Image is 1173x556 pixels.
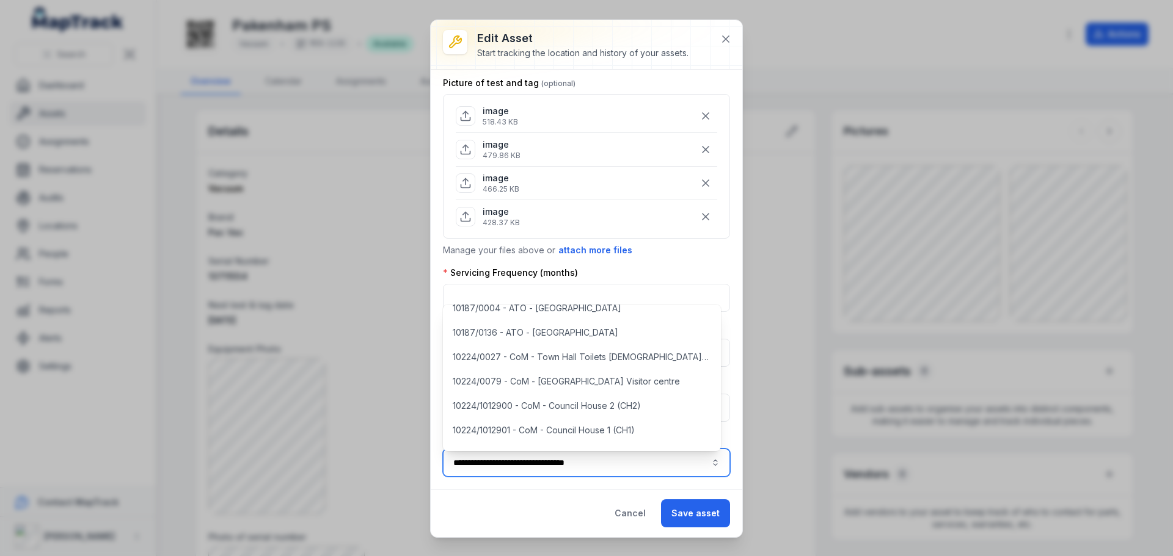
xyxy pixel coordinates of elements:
[453,375,680,388] span: 10224/0079 - CoM - [GEOGRAPHIC_DATA] Visitor centre
[483,139,521,151] p: image
[443,244,730,257] p: Manage your files above or
[661,499,730,527] button: Save asset
[453,302,621,314] span: 10187/0004 - ATO - [GEOGRAPHIC_DATA]
[477,30,689,47] h3: Edit asset
[443,77,576,89] label: Picture of test and tag
[604,499,656,527] button: Cancel
[558,244,633,257] button: attach more files
[483,184,519,194] p: 466.25 KB
[477,47,689,59] div: Start tracking the location and history of your assets.
[483,151,521,161] p: 479.86 KB
[483,172,519,184] p: image
[453,351,711,363] span: 10224/0027 - CoM - Town Hall Toilets [DEMOGRAPHIC_DATA]/[DEMOGRAPHIC_DATA]/Baby
[453,400,641,412] span: 10224/1012900 - CoM - Council House 2 (CH2)
[483,206,520,218] p: image
[483,218,520,228] p: 428.37 KB
[483,117,518,127] p: 518.43 KB
[453,327,618,339] span: 10187/0136 - ATO - [GEOGRAPHIC_DATA]
[453,424,635,436] span: 10224/1012901 - CoM - Council House 1 (CH1)
[453,449,638,461] span: 10224/1012902 - CoM - City Village Floors 1-10
[483,105,518,117] p: image
[443,267,578,279] label: Servicing Frequency (months)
